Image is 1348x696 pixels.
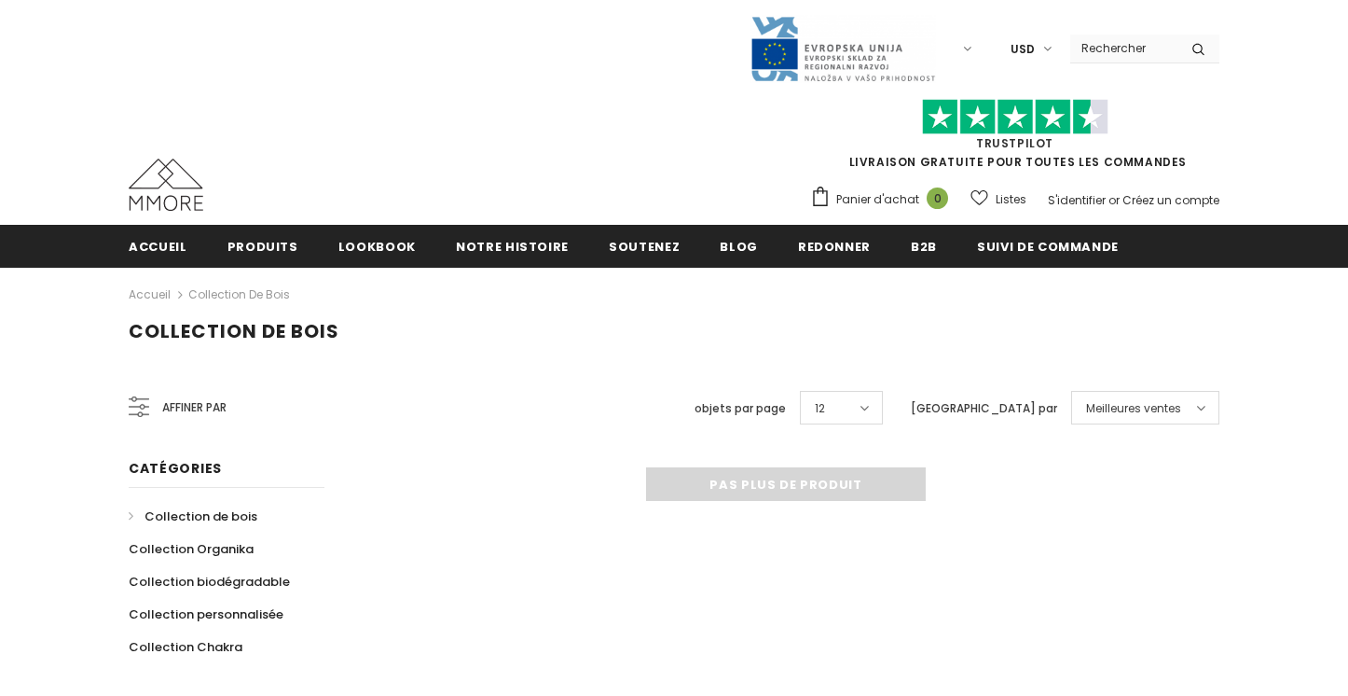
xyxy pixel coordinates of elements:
a: Collection Chakra [129,631,242,663]
a: Collection biodégradable [129,565,290,598]
img: Faites confiance aux étoiles pilotes [922,99,1108,135]
input: Search Site [1070,35,1177,62]
span: USD [1011,40,1035,59]
span: Notre histoire [456,238,569,256]
span: Redonner [798,238,871,256]
a: Collection personnalisée [129,598,283,631]
a: Lookbook [338,225,416,267]
a: Produits [227,225,298,267]
span: Meilleures ventes [1086,399,1181,418]
span: Accueil [129,238,187,256]
label: objets par page [695,399,786,418]
span: LIVRAISON GRATUITE POUR TOUTES LES COMMANDES [810,107,1219,170]
a: Listes [970,183,1026,216]
span: Collection biodégradable [129,573,290,591]
span: Suivi de commande [977,238,1119,256]
a: soutenez [609,225,680,267]
span: 0 [927,188,948,209]
img: Cas MMORE [129,159,203,211]
span: Produits [227,238,298,256]
img: Javni Razpis [750,15,936,83]
a: Collection de bois [129,500,257,533]
a: Accueil [129,225,187,267]
a: Redonner [798,225,871,267]
span: Blog [720,238,758,256]
a: B2B [911,225,937,267]
span: Collection personnalisée [129,606,283,623]
span: Collection de bois [129,318,339,344]
span: Affiner par [162,397,227,418]
a: Blog [720,225,758,267]
a: Collection Organika [129,533,254,565]
span: Panier d'achat [836,190,919,209]
span: Listes [996,190,1026,209]
a: S'identifier [1048,192,1106,208]
span: or [1108,192,1120,208]
a: TrustPilot [976,135,1053,151]
span: Lookbook [338,238,416,256]
a: Accueil [129,284,171,306]
span: soutenez [609,238,680,256]
span: Collection Chakra [129,638,242,656]
span: 12 [815,399,825,418]
span: B2B [911,238,937,256]
a: Suivi de commande [977,225,1119,267]
a: Panier d'achat 0 [810,186,957,214]
label: [GEOGRAPHIC_DATA] par [911,399,1057,418]
span: Catégories [129,459,222,478]
a: Notre histoire [456,225,569,267]
a: Créez un compte [1122,192,1219,208]
span: Collection de bois [144,508,257,525]
a: Collection de bois [188,286,290,302]
span: Collection Organika [129,540,254,558]
a: Javni Razpis [750,40,936,56]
